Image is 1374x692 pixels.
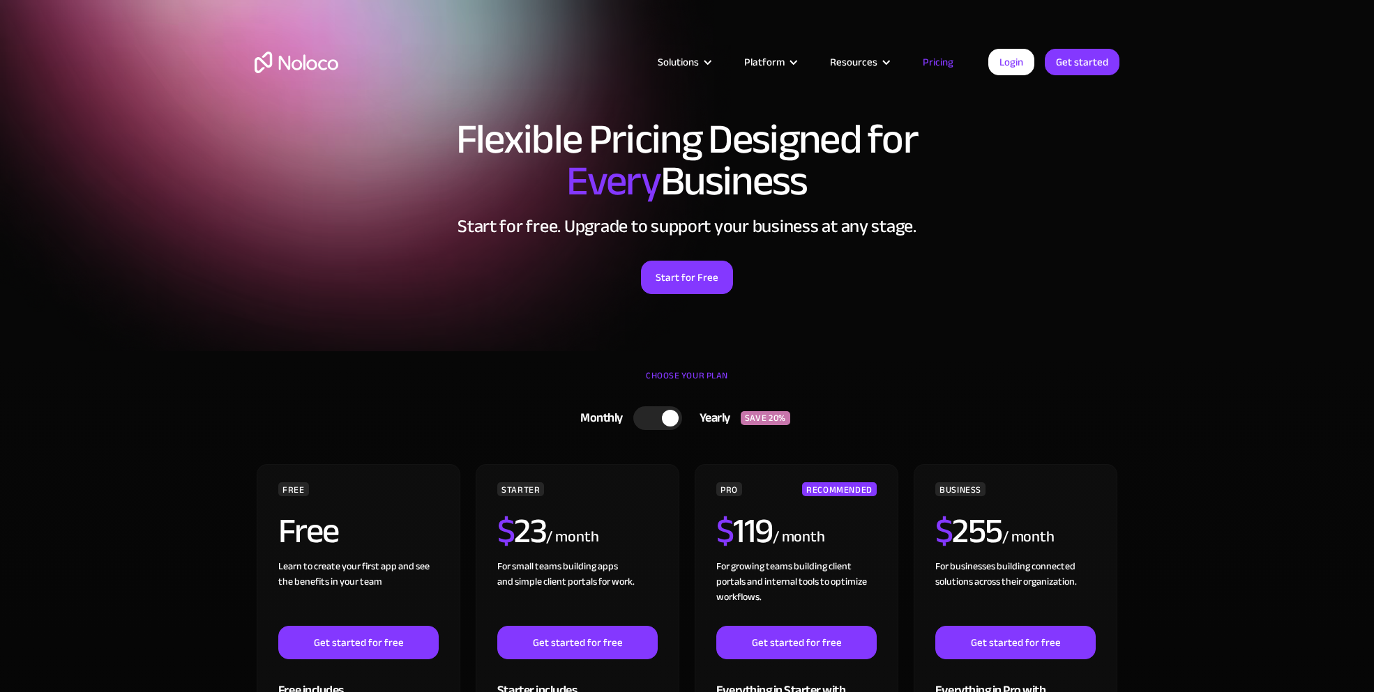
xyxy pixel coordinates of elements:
span: $ [935,498,953,564]
div: FREE [278,482,309,496]
h2: 255 [935,514,1002,548]
span: Every [566,142,660,220]
span: $ [497,498,515,564]
a: Start for Free [641,261,733,294]
h2: Free [278,514,339,548]
a: home [255,52,338,73]
div: Learn to create your first app and see the benefits in your team ‍ [278,559,439,626]
div: CHOOSE YOUR PLAN [255,365,1119,400]
div: Platform [727,53,813,71]
a: Get started for free [716,626,877,659]
div: Platform [744,53,785,71]
h1: Flexible Pricing Designed for Business [255,118,1119,202]
div: For growing teams building client portals and internal tools to optimize workflows. [716,559,877,626]
a: Login [988,49,1034,75]
div: For businesses building connected solutions across their organization. ‍ [935,559,1096,626]
div: Monthly [563,408,633,429]
div: SAVE 20% [741,411,790,425]
div: Solutions [658,53,699,71]
a: Get started [1045,49,1119,75]
h2: 119 [716,514,773,548]
div: RECOMMENDED [802,482,877,496]
div: Solutions [640,53,727,71]
div: Resources [830,53,877,71]
div: / month [546,526,598,548]
h2: 23 [497,514,547,548]
div: STARTER [497,482,544,496]
div: / month [1002,526,1055,548]
a: Get started for free [497,626,658,659]
a: Get started for free [278,626,439,659]
div: BUSINESS [935,482,986,496]
span: $ [716,498,734,564]
a: Get started for free [935,626,1096,659]
h2: Start for free. Upgrade to support your business at any stage. [255,216,1119,237]
div: Yearly [682,408,741,429]
div: / month [773,526,825,548]
div: For small teams building apps and simple client portals for work. ‍ [497,559,658,626]
div: Resources [813,53,905,71]
a: Pricing [905,53,971,71]
div: PRO [716,482,742,496]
